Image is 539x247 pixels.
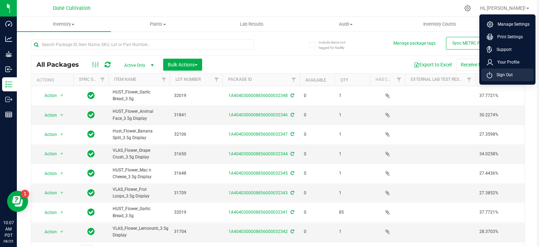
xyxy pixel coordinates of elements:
[290,93,294,98] span: Sync from Compliance System
[87,129,95,139] span: In Sync
[113,206,166,219] span: HUST_Flower_Garlic Bread_3.5g
[493,33,523,40] span: Print Settings
[38,188,57,198] span: Action
[163,59,202,71] button: Bulk Actions
[87,227,95,236] span: In Sync
[339,112,366,118] span: 1
[304,190,331,196] span: 0
[38,149,57,159] span: Action
[479,228,532,235] span: 28.3703%
[480,5,526,11] span: Hi, [PERSON_NAME]!
[409,59,456,71] button: Export to Excel
[174,112,218,118] span: 31841
[304,112,331,118] span: 0
[446,37,502,50] button: Sync METRC Packages
[38,227,57,237] span: Action
[304,151,331,157] span: 0
[481,69,534,81] li: Sign Out
[205,17,299,32] a: Lab Results
[113,128,166,141] span: Hust_Flower_Banana Split_3.5g Display
[228,93,288,98] a: 1A4040300008856000032348
[452,41,496,46] span: Sync METRC Packages
[299,17,393,32] a: Audit
[174,190,218,196] span: 31709
[479,112,532,118] span: 30.2274%
[304,228,331,235] span: 0
[464,74,475,86] a: Filter
[113,225,168,239] span: VLAS_Flower_Lemonatti_3.5g Display
[339,228,366,235] span: 1
[339,209,366,216] span: 85
[228,112,288,117] a: 1A4040300008856000032346
[36,78,71,83] div: Actions
[113,167,166,180] span: HUST_Flower_Mac n Cheese_3.5g Display
[113,108,166,122] span: HUST_Flower_Animal Face_3.5g Display
[87,110,95,120] span: In Sync
[479,131,532,138] span: 27.3598%
[38,110,57,120] span: Action
[5,51,12,58] inline-svg: Grow
[288,74,300,86] a: Filter
[479,170,532,177] span: 27.4436%
[290,151,294,156] span: Sync from Compliance System
[479,190,532,196] span: 27.3852%
[228,171,288,176] a: 1A4040300008856000032345
[339,92,366,99] span: 1
[17,21,111,27] span: Inventory
[53,5,91,11] span: Dune Cultivation
[168,62,198,67] span: Bulk Actions
[7,191,28,212] iframe: Resource center
[290,190,294,195] span: Sync from Compliance System
[299,21,392,27] span: Audit
[5,35,12,43] inline-svg: Analytics
[305,78,326,83] a: Available
[304,131,331,138] span: 0
[58,130,66,139] span: select
[58,208,66,217] span: select
[174,228,218,235] span: 31704
[87,168,95,178] span: In Sync
[228,77,252,82] a: Package ID
[174,209,218,216] span: 32019
[479,209,532,216] span: 37.7721%
[174,92,218,99] span: 32019
[58,188,66,198] span: select
[111,17,205,32] a: Plants
[38,169,57,178] span: Action
[493,59,519,66] span: Your Profile
[228,151,288,156] a: 1A4040300008856000032344
[38,208,57,217] span: Action
[5,81,12,88] inline-svg: Inventory
[21,190,29,198] iframe: Resource center unread badge
[411,77,466,82] a: External Lab Test Result
[17,17,111,32] a: Inventory
[456,59,514,71] button: Receive Non-Cannabis
[211,74,222,86] a: Filter
[340,78,348,83] a: Qty
[393,17,487,32] a: Inventory Counts
[487,46,531,53] a: Support
[58,149,66,159] span: select
[463,5,472,12] div: Manage settings
[228,210,288,215] a: 1A4040300008856000032341
[87,188,95,198] span: In Sync
[3,239,14,244] p: 08/25
[36,61,86,69] span: All Packages
[290,132,294,137] span: Sync from Compliance System
[38,130,57,139] span: Action
[493,21,530,28] span: Manage Settings
[87,207,95,217] span: In Sync
[114,77,137,82] a: Item Name
[87,91,95,100] span: In Sync
[228,229,288,234] a: 1A4040300008856000032342
[290,171,294,176] span: Sync from Compliance System
[231,21,273,27] span: Lab Results
[31,39,254,50] input: Search Package ID, Item Name, SKU, Lot or Part Number...
[174,151,218,157] span: 31650
[228,190,288,195] a: 1A4040300008856000032343
[339,170,366,177] span: 1
[113,147,166,161] span: VLAS_Flower_Grape Crush_3.5g Display
[339,190,366,196] span: 1
[174,170,218,177] span: 31648
[58,91,66,100] span: select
